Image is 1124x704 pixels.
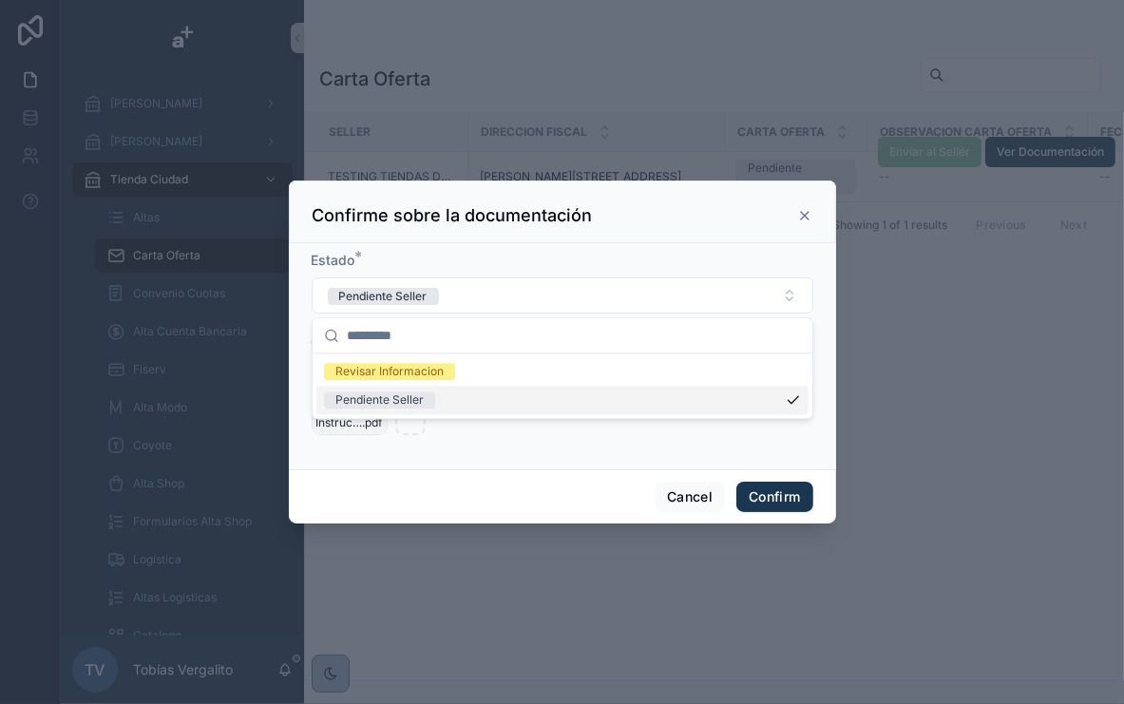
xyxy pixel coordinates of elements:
div: Pendiente Seller [335,391,424,409]
span: Estado [312,252,355,268]
span: Instructivo-Nuevo-modelo-CO-Proveedores---[GEOGRAPHIC_DATA]-[GEOGRAPHIC_DATA] [316,415,363,430]
button: Confirm [736,482,812,512]
span: .pdf [363,415,383,430]
button: Cancel [655,482,725,512]
h3: Confirme sobre la documentación [313,204,593,227]
div: Revisar Informacion [335,363,444,380]
div: Pendiente Seller [339,288,428,305]
div: Suggestions [313,353,812,418]
button: Select Button [312,277,813,314]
